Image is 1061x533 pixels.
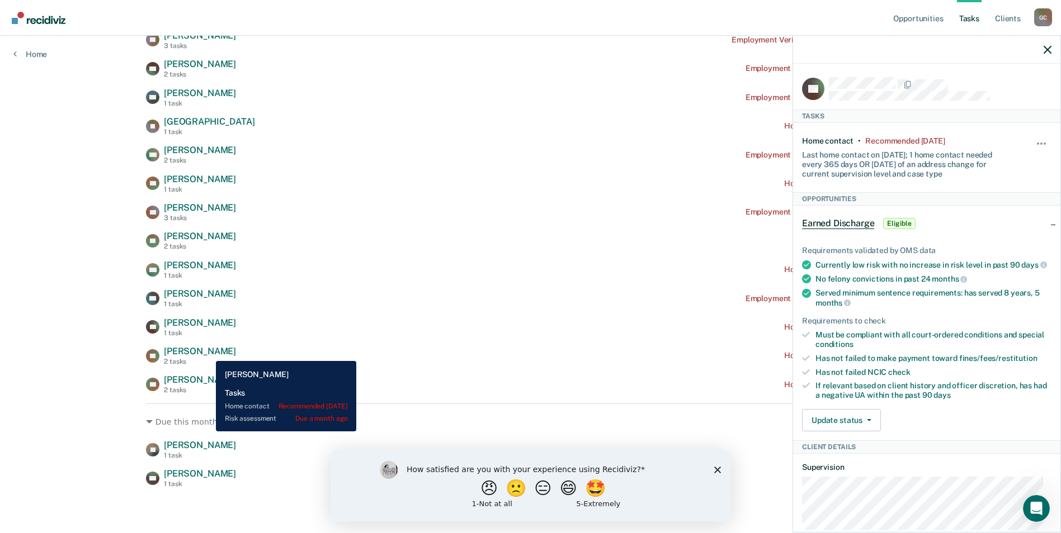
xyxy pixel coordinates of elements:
span: months [932,274,967,283]
div: Home contact recommended [DATE] [784,322,915,332]
div: 2 tasks [164,70,236,78]
div: Has not failed to make payment toward [815,354,1051,363]
span: 2 [220,413,239,431]
span: months [815,298,851,307]
div: Employment Verification recommended a year ago [732,35,915,45]
div: 1 task [164,300,236,308]
iframe: Intercom live chat [1023,495,1050,522]
span: [PERSON_NAME] [164,174,236,184]
span: check [888,368,910,377]
span: Eligible [883,218,915,229]
span: [PERSON_NAME] [164,59,236,69]
div: Home contact recommended [DATE] [784,351,915,360]
span: [PERSON_NAME] [164,202,236,213]
iframe: Survey by Kim from Recidiviz [331,450,731,522]
div: Employment Verification recommended [DATE] [746,150,915,160]
div: If relevant based on client history and officer discretion, has had a negative UA within the past 90 [815,381,1051,400]
div: Must be compliant with all court-ordered conditions and special [815,330,1051,349]
div: 1 task [164,329,236,337]
button: Profile dropdown button [1034,8,1052,26]
div: 1 task [164,480,236,488]
span: [GEOGRAPHIC_DATA] [164,116,254,127]
span: [PERSON_NAME] [164,260,236,270]
div: 2 tasks [164,242,236,250]
div: Employment Verification recommended [DATE] [746,93,915,102]
dt: Supervision [802,463,1051,472]
span: [PERSON_NAME] [164,145,236,155]
div: Home contact recommended [DATE] [784,121,915,131]
div: 3 tasks [164,42,236,50]
div: 2 tasks [164,386,236,394]
div: Home contact recommended [DATE] [784,265,915,274]
div: 2 tasks [164,358,236,365]
div: Home contact [802,136,853,146]
div: Earned DischargeEligible [793,206,1060,241]
div: Served minimum sentence requirements: has served 8 years, 5 [815,288,1051,307]
span: fines/fees/restitution [959,354,1038,363]
span: [PERSON_NAME] [164,30,236,41]
img: Recidiviz [12,12,65,24]
span: conditions [815,340,853,349]
div: Tasks [793,110,1060,123]
button: Update status [802,409,881,431]
div: Home contact recommended [DATE] [784,380,915,389]
span: [PERSON_NAME] [164,88,236,98]
div: Employment Verification recommended [DATE] [746,64,915,73]
div: G C [1034,8,1052,26]
div: Client Details [793,440,1060,454]
div: 1 task [164,128,254,136]
div: 1 task [164,272,236,279]
span: [PERSON_NAME] [164,288,236,299]
div: 1 task [164,99,236,107]
div: 1 task [164,451,236,459]
span: [PERSON_NAME] [164,468,236,479]
span: [PERSON_NAME] [164,231,236,241]
span: [PERSON_NAME] [164,440,236,450]
a: Home [13,49,47,59]
div: Requirements validated by OMS data [802,246,1051,255]
div: 1 task [164,185,236,193]
span: [PERSON_NAME] [164,346,236,356]
div: • [858,136,861,146]
div: 3 tasks [164,214,236,222]
span: days [1021,260,1046,269]
div: Requirements to check [802,316,1051,326]
div: Opportunities [793,192,1060,206]
div: Last home contact on [DATE]; 1 home contact needed every 365 days OR [DATE] of an address change ... [802,146,1010,178]
div: Has not failed NCIC [815,368,1051,377]
div: Currently low risk with no increase in risk level in past 90 [815,260,1051,270]
div: 2 tasks [164,156,236,164]
div: Employment Verification recommended [DATE] [746,294,915,303]
span: Earned Discharge [802,218,874,229]
div: Home contact recommended [DATE] [784,179,915,188]
span: [PERSON_NAME] [164,374,236,385]
span: [PERSON_NAME] [164,317,236,328]
div: No felony convictions in past 24 [815,274,1051,284]
div: Recommended 5 months ago [865,136,945,146]
span: days [933,391,950,399]
div: Employment Verification recommended [DATE] [746,207,915,217]
div: Due this month [146,413,915,431]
